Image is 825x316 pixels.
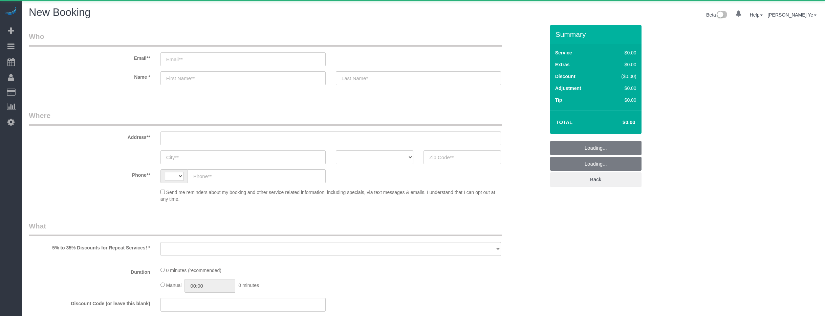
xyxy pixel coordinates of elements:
[607,85,636,92] div: $0.00
[29,221,502,236] legend: What
[607,97,636,103] div: $0.00
[24,71,155,80] label: Name *
[555,73,576,80] label: Discount
[607,49,636,56] div: $0.00
[424,150,501,164] input: Zip Code**
[160,190,495,202] span: Send me reminders about my booking and other service related information, including specials, via...
[555,61,570,68] label: Extras
[24,266,155,275] label: Duration
[336,71,501,85] input: Last Name*
[555,85,581,92] label: Adjustment
[166,283,182,288] span: Manual
[555,97,562,103] label: Tip
[556,30,638,38] h3: Summary
[602,120,635,125] h4: $0.00
[4,7,18,16] img: Automaid Logo
[29,31,502,47] legend: Who
[238,283,259,288] span: 0 minutes
[29,111,502,126] legend: Where
[166,268,221,273] span: 0 minutes (recommended)
[716,11,727,20] img: New interface
[550,172,642,187] a: Back
[29,6,91,18] span: New Booking
[555,49,572,56] label: Service
[706,12,727,18] a: Beta
[24,242,155,251] label: 5% to 35% Discounts for Repeat Services! *
[160,71,326,85] input: First Name**
[767,12,817,18] a: [PERSON_NAME] Ye
[607,61,636,68] div: $0.00
[607,73,636,80] div: ($0.00)
[556,119,573,125] strong: Total
[750,12,763,18] a: Help
[24,298,155,307] label: Discount Code (or leave this blank)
